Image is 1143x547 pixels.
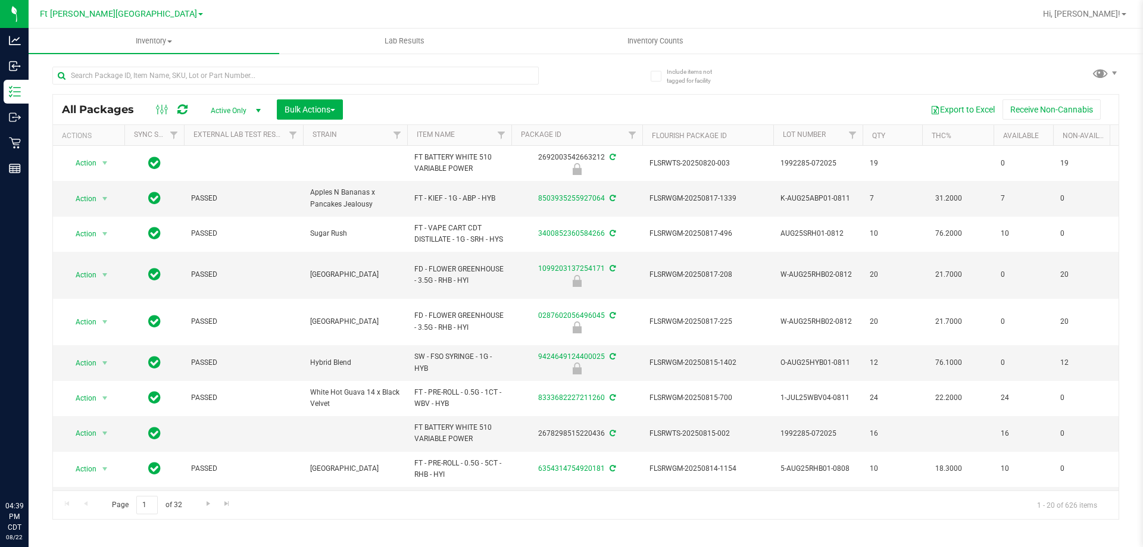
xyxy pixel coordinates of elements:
span: Sync from Compliance System [608,229,616,237]
span: FLSRWTS-20250815-002 [649,428,766,439]
span: All Packages [62,103,146,116]
span: select [98,425,113,442]
a: Go to the last page [218,496,236,512]
span: Action [65,155,97,171]
span: PASSED [191,392,296,404]
span: PASSED [191,463,296,474]
span: [GEOGRAPHIC_DATA] [310,269,400,280]
span: Inventory [29,36,279,46]
span: [GEOGRAPHIC_DATA] [310,316,400,327]
input: 1 [136,496,158,514]
span: FLSRWGM-20250817-225 [649,316,766,327]
span: FLSRWGM-20250814-1154 [649,463,766,474]
a: Filter [843,125,863,145]
span: 0 [1001,316,1046,327]
span: FD - FLOWER GREENHOUSE - 3.5G - RHB - HYI [414,310,504,333]
span: 21.7000 [929,313,968,330]
button: Receive Non-Cannabis [1003,99,1101,120]
span: 0 [1060,193,1105,204]
inline-svg: Inventory [9,86,21,98]
span: In Sync [148,266,161,283]
a: Strain [313,130,337,139]
span: select [98,461,113,477]
div: Actions [62,132,120,140]
span: Sync from Compliance System [608,393,616,402]
span: Action [65,355,97,371]
inline-svg: Retail [9,137,21,149]
span: PASSED [191,357,296,368]
a: Filter [164,125,184,145]
span: select [98,267,113,283]
span: In Sync [148,155,161,171]
a: 0287602056496045 [538,311,605,320]
span: Action [65,461,97,477]
p: 08/22 [5,533,23,542]
span: Action [65,314,97,330]
span: PASSED [191,316,296,327]
inline-svg: Analytics [9,35,21,46]
span: 20 [1060,269,1105,280]
span: SW - FSO SYRINGE - 1G - HYB [414,351,504,374]
span: K-AUG25ABP01-0811 [780,193,855,204]
a: Inventory [29,29,279,54]
span: Sync from Compliance System [608,429,616,437]
span: O-AUG25HYB01-0811 [780,357,855,368]
span: FT - PRE-ROLL - 0.5G - 5CT - RHB - HYI [414,458,504,480]
span: Action [65,267,97,283]
span: AUG25SRH01-0812 [780,228,855,239]
div: Newly Received [510,321,644,333]
span: FLSRWTS-20250820-003 [649,158,766,169]
span: FLSRWGM-20250815-700 [649,392,766,404]
a: Flourish Package ID [652,132,727,140]
span: 76.1000 [929,354,968,371]
div: 2692003542663212 [510,152,644,175]
span: FT BATTERY WHITE 510 VARIABLE POWER [414,422,504,445]
span: In Sync [148,425,161,442]
span: 0 [1001,269,1046,280]
div: Newly Received [510,362,644,374]
span: 19 [870,158,915,169]
input: Search Package ID, Item Name, SKU, Lot or Part Number... [52,67,539,85]
div: Newly Received [510,275,644,287]
span: 0 [1060,228,1105,239]
span: 24 [870,392,915,404]
span: select [98,355,113,371]
span: 5-AUG25RHB01-0808 [780,463,855,474]
span: 0 [1001,158,1046,169]
span: In Sync [148,313,161,330]
span: FD - FLOWER GREENHOUSE - 3.5G - RHB - HYI [414,264,504,286]
a: 8333682227211260 [538,393,605,402]
span: 0 [1001,357,1046,368]
span: 22.2000 [929,389,968,407]
a: 3400852360584266 [538,229,605,237]
a: Item Name [417,130,455,139]
span: PASSED [191,228,296,239]
div: Newly Received [510,163,644,175]
span: 12 [870,357,915,368]
span: 12 [1060,357,1105,368]
a: Qty [872,132,885,140]
a: Go to the next page [199,496,217,512]
iframe: Resource center [12,452,48,487]
span: FT - KIEF - 1G - ABP - HYB [414,193,504,204]
span: Sync from Compliance System [608,264,616,273]
a: 6354314754920181 [538,464,605,473]
span: Page of 32 [102,496,192,514]
span: 16 [1001,428,1046,439]
p: 04:39 PM CDT [5,501,23,533]
span: Inventory Counts [611,36,699,46]
span: Action [65,425,97,442]
span: Hybrid Blend [310,357,400,368]
span: [GEOGRAPHIC_DATA] [310,463,400,474]
span: Sugar Rush [310,228,400,239]
span: select [98,314,113,330]
inline-svg: Outbound [9,111,21,123]
a: Lab Results [279,29,530,54]
span: 10 [1001,463,1046,474]
span: FLSRWGM-20250815-1402 [649,357,766,368]
span: FLSRWGM-20250817-208 [649,269,766,280]
span: 18.3000 [929,460,968,477]
span: Apples N Bananas x Pancakes Jealousy [310,187,400,210]
span: 19 [1060,158,1105,169]
span: Action [65,226,97,242]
